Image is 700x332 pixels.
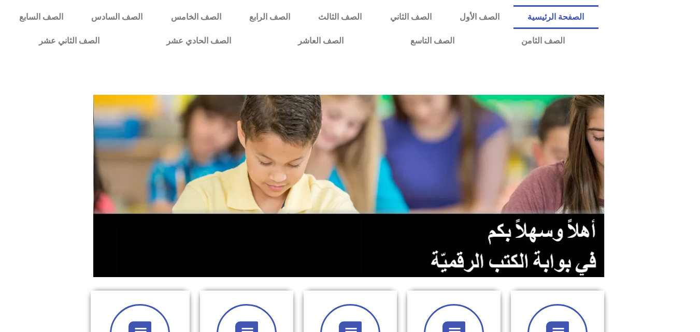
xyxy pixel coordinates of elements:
[133,29,264,53] a: الصف الحادي عشر
[235,5,304,29] a: الصف الرابع
[488,29,598,53] a: الصف الثامن
[5,5,77,29] a: الصف السابع
[157,5,235,29] a: الصف الخامس
[376,5,446,29] a: الصف الثاني
[513,5,598,29] a: الصفحة الرئيسية
[264,29,377,53] a: الصف العاشر
[5,29,133,53] a: الصف الثاني عشر
[304,5,376,29] a: الصف الثالث
[77,5,156,29] a: الصف السادس
[377,29,488,53] a: الصف التاسع
[446,5,513,29] a: الصف الأول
